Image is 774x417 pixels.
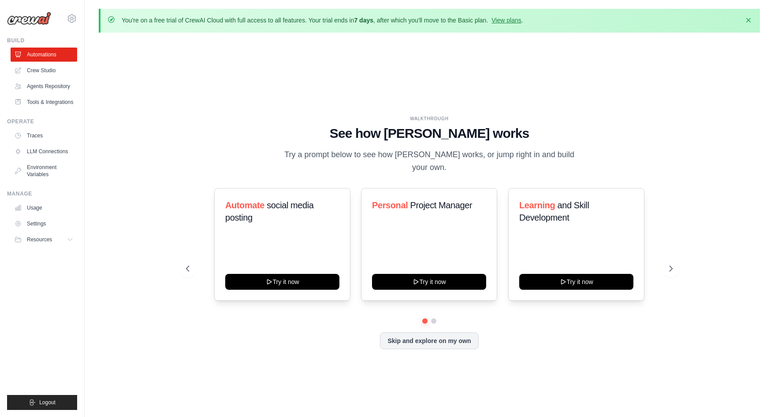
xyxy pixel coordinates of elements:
[372,274,486,290] button: Try it now
[11,63,77,77] a: Crew Studio
[7,118,77,125] div: Operate
[354,17,373,24] strong: 7 days
[7,12,51,25] img: Logo
[11,232,77,247] button: Resources
[281,148,577,174] p: Try a prompt below to see how [PERSON_NAME] works, or jump right in and build your own.
[27,236,52,243] span: Resources
[519,200,589,222] span: and Skill Development
[11,95,77,109] a: Tools & Integrations
[39,399,56,406] span: Logout
[11,217,77,231] a: Settings
[11,129,77,143] a: Traces
[372,200,408,210] span: Personal
[225,200,264,210] span: Automate
[122,16,523,25] p: You're on a free trial of CrewAI Cloud with full access to all features. Your trial ends in , aft...
[186,115,673,122] div: WALKTHROUGH
[730,375,774,417] iframe: Chat Widget
[11,144,77,159] a: LLM Connections
[491,17,521,24] a: View plans
[7,37,77,44] div: Build
[11,201,77,215] a: Usage
[11,48,77,62] a: Automations
[519,274,633,290] button: Try it now
[186,125,673,141] h1: See how [PERSON_NAME] works
[7,395,77,410] button: Logout
[410,200,473,210] span: Project Manager
[11,160,77,181] a: Environment Variables
[225,274,339,290] button: Try it now
[519,200,555,210] span: Learning
[7,190,77,197] div: Manage
[11,79,77,93] a: Agents Repository
[225,200,314,222] span: social media posting
[380,332,478,349] button: Skip and explore on my own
